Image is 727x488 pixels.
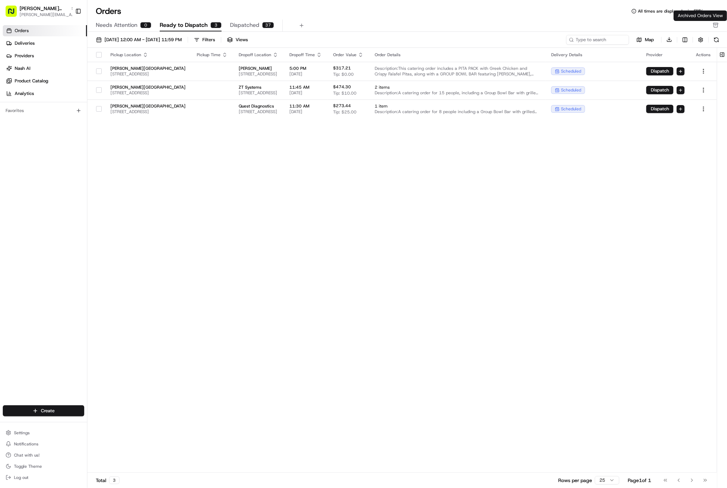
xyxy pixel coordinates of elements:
[105,37,182,43] span: [DATE] 12:00 AM - [DATE] 11:59 PM
[289,66,322,71] span: 5:00 PM
[632,36,658,44] button: Map
[262,22,274,28] div: 37
[375,103,540,109] span: 1 item
[696,52,711,58] div: Actions
[119,69,127,77] button: Start new chat
[108,90,127,98] button: See all
[7,91,47,97] div: Past conversations
[7,102,18,116] img: Wisdom Oko
[3,439,84,449] button: Notifications
[646,105,674,113] button: Dispatch
[645,37,654,43] span: Map
[20,12,75,17] span: [PERSON_NAME][EMAIL_ADDRESS][DOMAIN_NAME]
[3,50,87,61] a: Providers
[561,106,581,112] span: scheduled
[62,127,76,133] span: [DATE]
[236,37,248,43] span: Views
[289,90,322,96] span: [DATE]
[333,52,363,58] div: Order Value
[197,52,228,58] div: Pickup Time
[333,84,351,90] span: $474.30
[7,7,21,21] img: Nash
[110,90,186,96] span: [STREET_ADDRESS]
[289,52,322,58] div: Dropoff Time
[14,475,28,480] span: Log out
[3,63,87,74] a: Nash AI
[202,37,215,43] div: Filters
[712,35,721,45] button: Refresh
[15,67,27,80] img: 8571987876998_91fb9ceb93ad5c398215_72.jpg
[109,476,120,484] div: 3
[551,52,635,58] div: Delivery Details
[110,109,186,114] span: [STREET_ADDRESS]
[20,5,68,12] button: [PERSON_NAME][GEOGRAPHIC_DATA]
[239,90,278,96] span: [STREET_ADDRESS]
[66,156,112,163] span: API Documentation
[375,66,540,77] span: Description: This catering order includes a PITA PACK with Greek Chicken and Crispy Falafel Pitas...
[7,121,18,132] img: Gabrielle LeFevre
[239,66,278,71] span: [PERSON_NAME]
[22,109,74,114] span: Wisdom [PERSON_NAME]
[3,473,84,482] button: Log out
[375,52,540,58] div: Order Details
[14,452,39,458] span: Chat with us!
[15,65,30,72] span: Nash AI
[31,74,96,80] div: We're available if you need us!
[289,103,322,109] span: 11:30 AM
[230,21,259,29] span: Dispatched
[289,84,322,90] span: 11:45 AM
[239,52,278,58] div: Dropoff Location
[18,45,115,53] input: Clear
[628,477,651,484] div: Page 1 of 1
[333,103,351,109] span: $273.44
[110,71,186,77] span: [STREET_ADDRESS]
[375,109,540,114] span: Description: A catering order for 8 people including a Group Bowl Bar with grilled chicken, roast...
[15,53,34,59] span: Providers
[678,13,723,19] p: Archived Orders View
[31,67,115,74] div: Start new chat
[333,72,354,77] span: Tip: $0.00
[70,173,85,179] span: Pylon
[561,68,581,74] span: scheduled
[191,35,218,45] button: Filters
[289,71,322,77] span: [DATE]
[3,38,87,49] a: Deliveries
[58,127,60,133] span: •
[15,28,29,34] span: Orders
[3,428,84,438] button: Settings
[561,87,581,93] span: scheduled
[80,109,94,114] span: [DATE]
[375,84,540,90] span: 2 items
[558,477,592,484] p: Rows per page
[566,35,629,45] input: Type to search
[3,3,72,20] button: [PERSON_NAME][GEOGRAPHIC_DATA][PERSON_NAME][EMAIL_ADDRESS][DOMAIN_NAME]
[375,90,540,96] span: Description: A catering order for 15 people, including a Group Bowl Bar with grilled chicken, var...
[96,476,120,484] div: Total
[239,103,278,109] span: Quest Diagnostics
[3,88,87,99] a: Analytics
[76,109,78,114] span: •
[110,84,186,90] span: [PERSON_NAME][GEOGRAPHIC_DATA]
[15,90,34,97] span: Analytics
[59,157,65,163] div: 💻
[239,84,278,90] span: ZT Systems
[14,156,53,163] span: Knowledge Base
[239,71,278,77] span: [STREET_ADDRESS]
[110,103,186,109] span: [PERSON_NAME][GEOGRAPHIC_DATA]
[14,464,42,469] span: Toggle Theme
[224,35,251,45] button: Views
[7,28,127,39] p: Welcome 👋
[140,22,151,28] div: 0
[289,109,322,114] span: [DATE]
[333,109,357,115] span: Tip: $25.00
[15,40,35,46] span: Deliveries
[160,21,208,29] span: Ready to Dispatch
[3,405,84,416] button: Create
[3,461,84,471] button: Toggle Theme
[646,86,674,94] button: Dispatch
[7,67,20,80] img: 1736555255976-a54dd68f-1ca7-489b-9aae-adbdc363a1c4
[7,157,13,163] div: 📗
[14,430,30,436] span: Settings
[3,25,87,36] a: Orders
